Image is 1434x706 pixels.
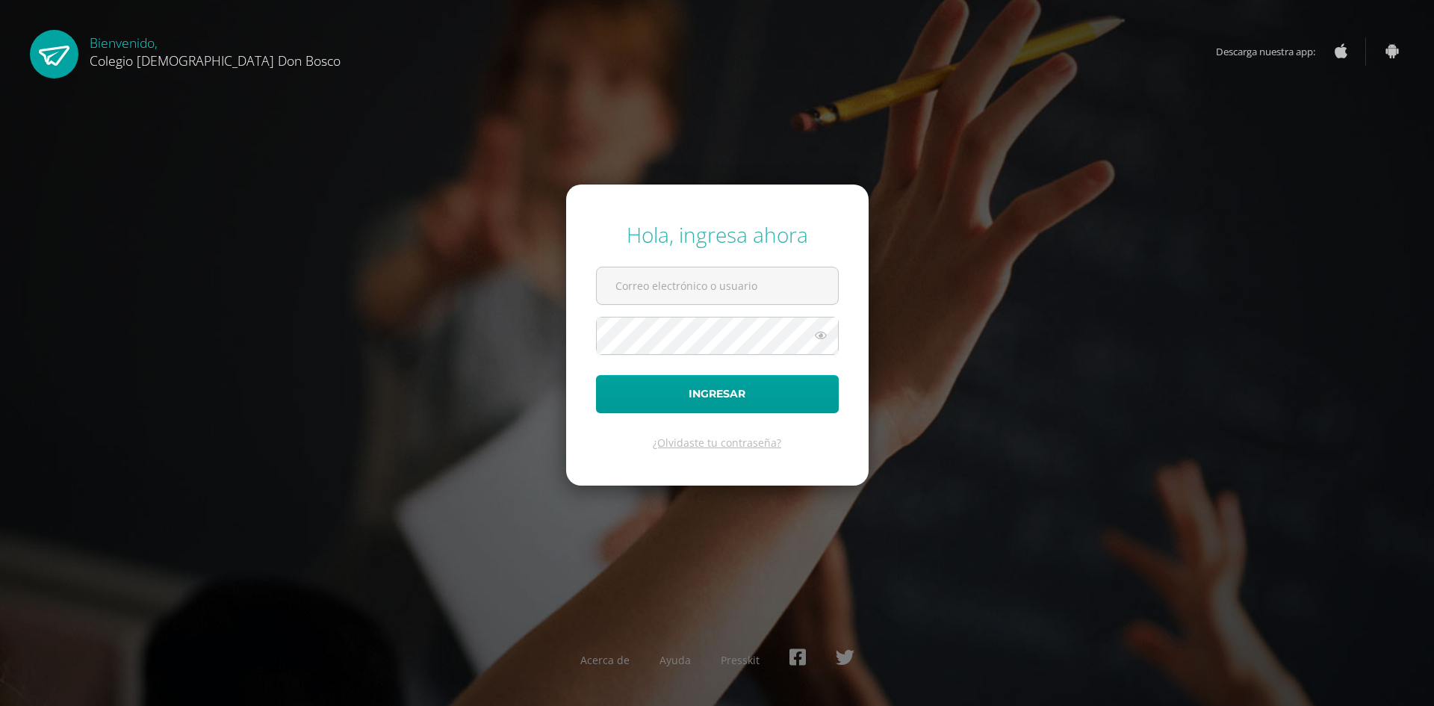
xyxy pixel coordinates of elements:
[721,653,760,667] a: Presskit
[659,653,691,667] a: Ayuda
[597,267,838,304] input: Correo electrónico o usuario
[596,220,839,249] div: Hola, ingresa ahora
[653,436,781,450] a: ¿Olvidaste tu contraseña?
[1216,37,1330,66] span: Descarga nuestra app:
[596,375,839,413] button: Ingresar
[90,52,341,69] span: Colegio [DEMOGRAPHIC_DATA] Don Bosco
[90,30,341,69] div: Bienvenido,
[580,653,630,667] a: Acerca de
